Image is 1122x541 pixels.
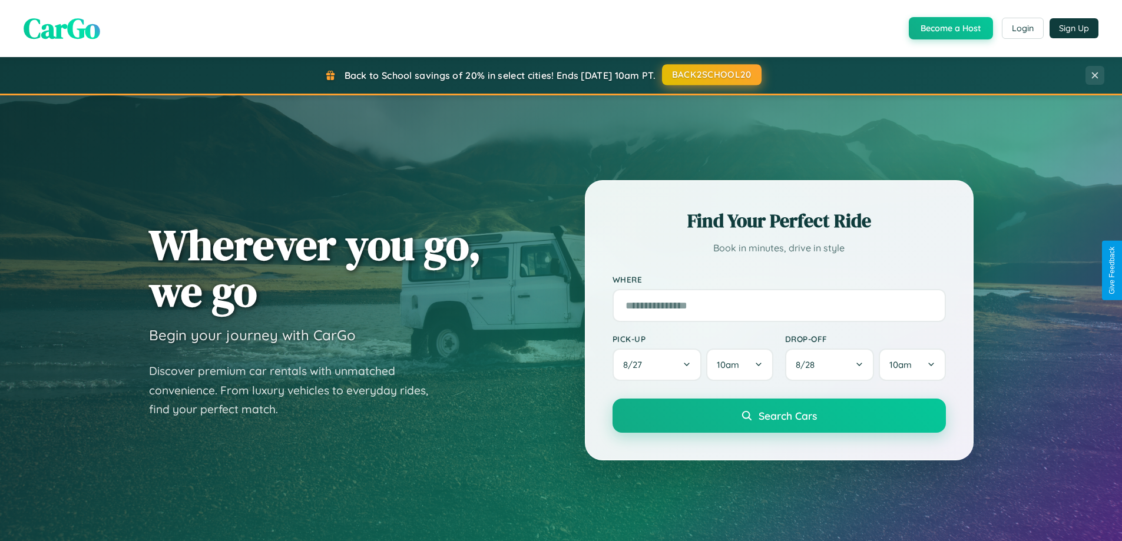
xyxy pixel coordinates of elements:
button: Search Cars [613,399,946,433]
button: Sign Up [1050,18,1098,38]
button: 8/27 [613,349,702,381]
span: 8 / 27 [623,359,648,370]
p: Book in minutes, drive in style [613,240,946,257]
button: Login [1002,18,1044,39]
h2: Find Your Perfect Ride [613,208,946,234]
div: Give Feedback [1108,247,1116,294]
button: 8/28 [785,349,875,381]
span: 10am [717,359,739,370]
span: CarGo [24,9,100,48]
label: Where [613,274,946,284]
label: Pick-up [613,334,773,344]
h3: Begin your journey with CarGo [149,326,356,344]
label: Drop-off [785,334,946,344]
span: 8 / 28 [796,359,820,370]
span: Search Cars [759,409,817,422]
button: 10am [879,349,945,381]
button: BACK2SCHOOL20 [662,64,762,85]
h1: Wherever you go, we go [149,221,481,314]
p: Discover premium car rentals with unmatched convenience. From luxury vehicles to everyday rides, ... [149,361,443,419]
button: 10am [706,349,773,381]
span: Back to School savings of 20% in select cities! Ends [DATE] 10am PT. [345,69,656,81]
button: Become a Host [909,17,993,39]
span: 10am [889,359,912,370]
